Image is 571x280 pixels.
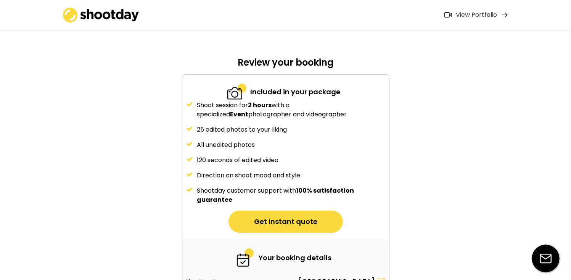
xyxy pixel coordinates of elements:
[197,140,385,150] div: All unedited photos
[197,101,385,119] div: Shoot session for with a specialized photographer and videographer
[456,11,497,19] div: View Portfolio
[197,125,385,134] div: 25 edited photos to your liking
[248,101,272,109] strong: 2 hours
[250,87,340,97] div: Included in your package
[197,186,355,204] strong: 100% satisfaction guarantee
[227,82,246,101] img: 2-specialized.svg
[228,211,343,233] button: Get instant quote
[197,186,385,204] div: Shootday customer support with
[236,248,255,267] img: 6-fast.svg
[63,8,139,23] img: shootday_logo.png
[197,156,385,165] div: 120 seconds of edited video
[259,253,331,263] div: Your booking details
[182,56,389,74] div: Review your booking
[230,110,248,119] strong: Event
[197,171,385,180] div: Direction on shoot mood and style
[532,245,560,272] img: email-icon%20%281%29.svg
[444,12,452,18] img: Icon%20feather-video%402x.png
